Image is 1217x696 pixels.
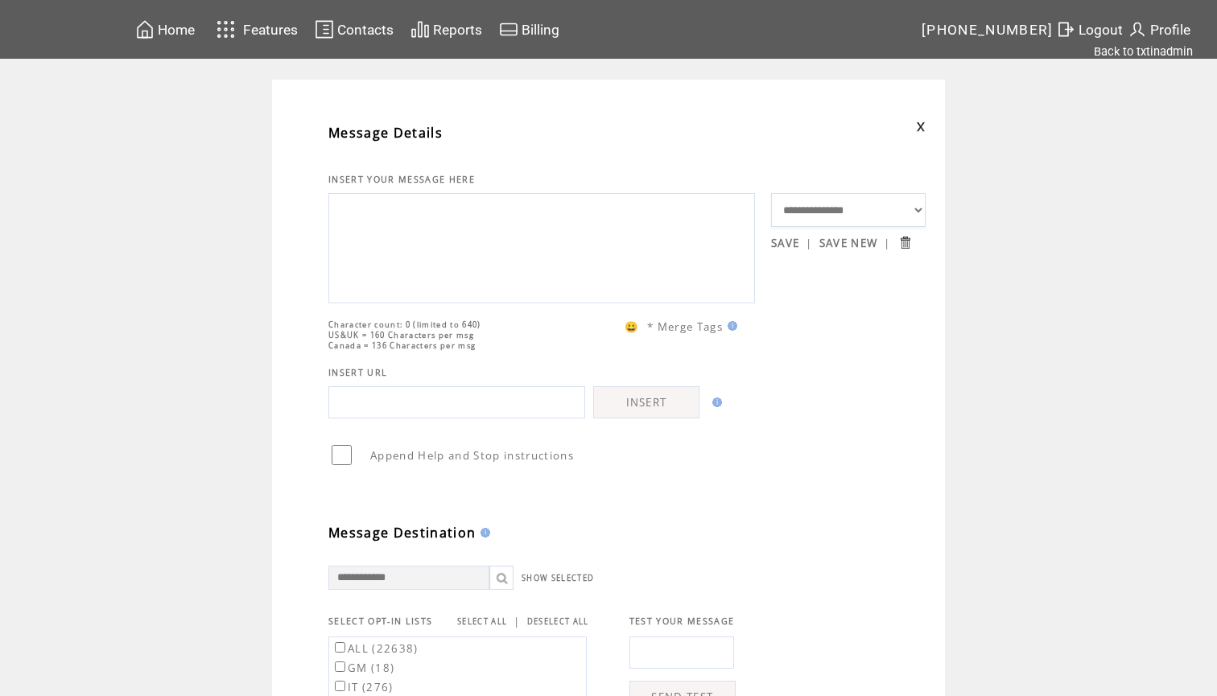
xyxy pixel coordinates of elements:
a: SHOW SELECTED [522,573,594,583]
input: Submit [897,235,913,250]
a: Back to txtinadmin [1094,44,1193,59]
a: INSERT [593,386,699,418]
span: Profile [1150,22,1190,38]
span: Billing [522,22,559,38]
input: GM (18) [335,661,345,672]
span: Canada = 136 Characters per msg [328,340,476,351]
span: * Merge Tags [647,319,723,334]
img: chart.svg [410,19,430,39]
span: TEST YOUR MESSAGE [629,616,735,627]
label: GM (18) [332,661,394,675]
img: exit.svg [1056,19,1075,39]
span: | [884,236,890,250]
span: Append Help and Stop instructions [370,448,574,463]
span: Logout [1079,22,1123,38]
span: INSERT YOUR MESSAGE HERE [328,174,475,185]
a: Features [209,14,300,45]
span: 😀 [625,319,639,334]
span: SELECT OPT-IN LISTS [328,616,432,627]
img: features.svg [212,16,240,43]
span: US&UK = 160 Characters per msg [328,330,474,340]
span: Features [243,22,298,38]
span: | [806,236,812,250]
span: Message Details [328,124,443,142]
span: INSERT URL [328,367,387,378]
label: IT (276) [332,680,394,694]
img: help.gif [476,528,490,537]
a: Reports [408,17,485,42]
a: Billing [497,17,562,42]
img: profile.svg [1128,19,1147,39]
img: home.svg [135,19,155,39]
a: SELECT ALL [457,616,507,627]
a: SAVE [771,236,799,250]
a: Contacts [312,17,396,42]
label: ALL (22638) [332,641,419,656]
span: Character count: 0 (limited to 640) [328,319,481,330]
img: contacts.svg [315,19,334,39]
a: Home [133,17,197,42]
input: IT (276) [335,681,345,691]
input: ALL (22638) [335,642,345,653]
img: help.gif [708,397,722,407]
a: Logout [1054,17,1125,42]
span: Reports [433,22,482,38]
a: Profile [1125,17,1193,42]
span: Contacts [337,22,394,38]
img: help.gif [723,321,737,331]
a: DESELECT ALL [527,616,589,627]
span: | [514,614,520,628]
a: SAVE NEW [819,236,878,250]
span: Home [158,22,195,38]
span: [PHONE_NUMBER] [922,22,1054,38]
span: Message Destination [328,524,476,542]
img: creidtcard.svg [499,19,518,39]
